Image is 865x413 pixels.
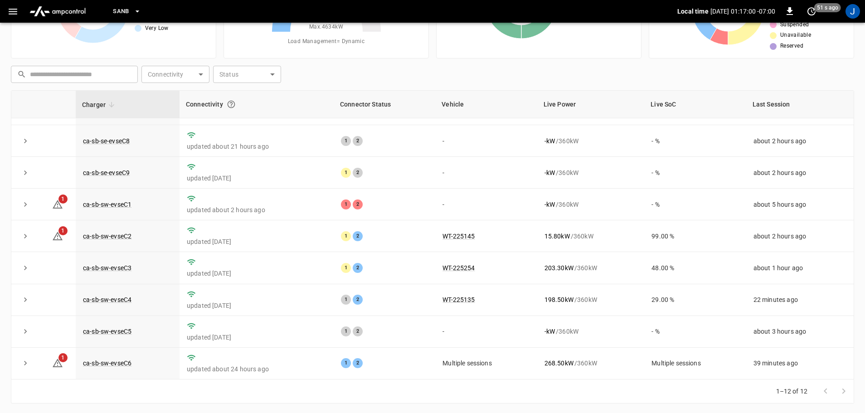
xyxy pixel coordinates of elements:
[644,348,746,379] td: Multiple sessions
[544,200,555,209] p: - kW
[746,189,854,220] td: about 5 hours ago
[19,293,32,306] button: expand row
[82,99,117,110] span: Charger
[746,220,854,252] td: about 2 hours ago
[544,295,637,304] div: / 360 kW
[644,189,746,220] td: - %
[334,91,435,118] th: Connector Status
[19,198,32,211] button: expand row
[83,296,131,303] a: ca-sb-sw-evseC4
[746,157,854,189] td: about 2 hours ago
[814,3,841,12] span: 51 s ago
[644,316,746,348] td: - %
[435,316,537,348] td: -
[52,359,63,366] a: 1
[187,364,326,374] p: updated about 24 hours ago
[746,252,854,284] td: about 1 hour ago
[83,360,131,367] a: ca-sb-sw-evseC6
[341,231,351,241] div: 1
[353,326,363,336] div: 2
[442,264,475,272] a: WT-225254
[776,387,808,396] p: 1–12 of 12
[746,284,854,316] td: 22 minutes ago
[746,91,854,118] th: Last Session
[58,353,68,362] span: 1
[544,232,570,241] p: 15.80 kW
[804,4,819,19] button: set refresh interval
[644,220,746,252] td: 99.00 %
[341,168,351,178] div: 1
[644,157,746,189] td: - %
[187,269,326,278] p: updated [DATE]
[309,23,343,32] span: Max. 4634 kW
[746,348,854,379] td: 39 minutes ago
[544,359,637,368] div: / 360 kW
[353,295,363,305] div: 2
[353,263,363,273] div: 2
[186,96,327,112] div: Connectivity
[353,358,363,368] div: 2
[780,20,809,29] span: Suspended
[83,328,131,335] a: ca-sb-sw-evseC5
[341,199,351,209] div: 1
[780,42,803,51] span: Reserved
[644,91,746,118] th: Live SoC
[544,168,555,177] p: - kW
[435,348,537,379] td: Multiple sessions
[187,174,326,183] p: updated [DATE]
[288,37,365,46] span: Load Management = Dynamic
[644,252,746,284] td: 48.00 %
[544,136,637,146] div: / 360 kW
[187,142,326,151] p: updated about 21 hours ago
[83,137,130,145] a: ca-sb-se-evseC8
[544,136,555,146] p: - kW
[187,333,326,342] p: updated [DATE]
[746,125,854,157] td: about 2 hours ago
[544,168,637,177] div: / 360 kW
[846,4,860,19] div: profile-icon
[746,316,854,348] td: about 3 hours ago
[353,168,363,178] div: 2
[187,205,326,214] p: updated about 2 hours ago
[644,284,746,316] td: 29.00 %
[544,327,555,336] p: - kW
[187,301,326,310] p: updated [DATE]
[109,3,145,20] button: SanB
[544,327,637,336] div: / 360 kW
[353,231,363,241] div: 2
[19,166,32,180] button: expand row
[52,200,63,208] a: 1
[544,263,573,272] p: 203.30 kW
[544,295,573,304] p: 198.50 kW
[435,157,537,189] td: -
[544,232,637,241] div: / 360 kW
[19,229,32,243] button: expand row
[52,232,63,239] a: 1
[341,326,351,336] div: 1
[544,200,637,209] div: / 360 kW
[544,263,637,272] div: / 360 kW
[435,91,537,118] th: Vehicle
[353,199,363,209] div: 2
[677,7,709,16] p: Local time
[544,359,573,368] p: 268.50 kW
[83,233,131,240] a: ca-sb-sw-evseC2
[58,194,68,204] span: 1
[537,91,645,118] th: Live Power
[187,237,326,246] p: updated [DATE]
[83,201,131,208] a: ca-sb-sw-evseC1
[19,261,32,275] button: expand row
[83,169,130,176] a: ca-sb-se-evseC9
[710,7,775,16] p: [DATE] 01:17:00 -07:00
[644,125,746,157] td: - %
[442,296,475,303] a: WT-225135
[83,264,131,272] a: ca-sb-sw-evseC3
[19,134,32,148] button: expand row
[145,24,169,33] span: Very Low
[341,136,351,146] div: 1
[223,96,239,112] button: Connection between the charger and our software.
[435,189,537,220] td: -
[341,358,351,368] div: 1
[442,233,475,240] a: WT-225145
[780,31,811,40] span: Unavailable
